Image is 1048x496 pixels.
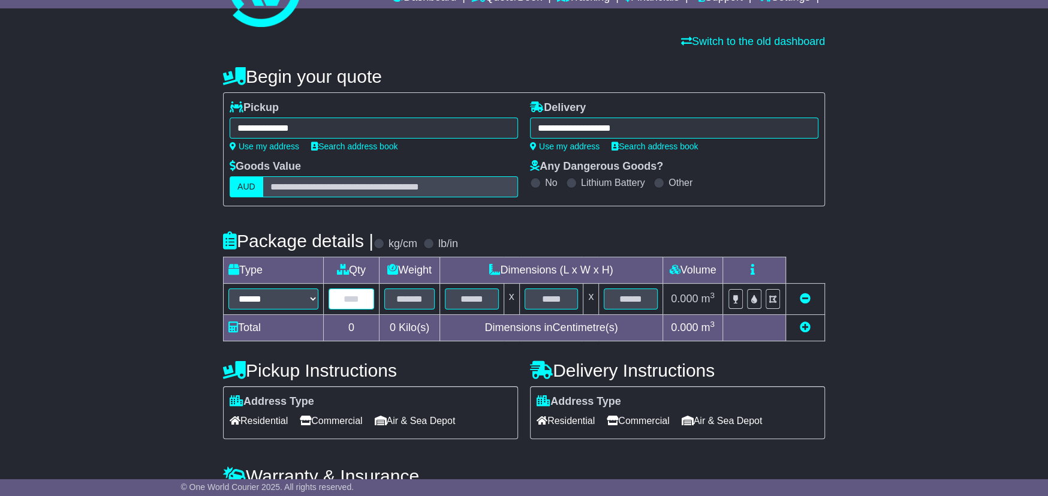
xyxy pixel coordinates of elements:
label: Any Dangerous Goods? [530,160,663,173]
a: Add new item [800,321,811,333]
h4: Begin your quote [223,67,825,86]
label: Other [668,177,692,188]
td: Dimensions in Centimetre(s) [439,315,662,341]
label: No [545,177,557,188]
span: 0.000 [671,321,698,333]
h4: Package details | [223,231,374,251]
td: Total [224,315,324,341]
td: x [504,284,519,315]
h4: Pickup Instructions [223,360,518,380]
span: Residential [537,411,595,430]
span: 0.000 [671,293,698,305]
span: m [701,321,715,333]
span: Commercial [300,411,362,430]
a: Use my address [230,142,299,151]
a: Search address book [612,142,698,151]
span: Residential [230,411,288,430]
sup: 3 [710,291,715,300]
span: © One World Courier 2025. All rights reserved. [180,482,354,492]
span: Commercial [607,411,669,430]
span: Air & Sea Depot [375,411,456,430]
td: Kilo(s) [380,315,440,341]
a: Remove this item [800,293,811,305]
label: Delivery [530,101,586,115]
h4: Delivery Instructions [530,360,825,380]
label: Address Type [230,395,314,408]
h4: Warranty & Insurance [223,466,825,486]
td: Qty [324,257,380,284]
label: lb/in [438,238,458,251]
td: 0 [324,315,380,341]
label: kg/cm [389,238,417,251]
td: x [583,284,599,315]
span: m [701,293,715,305]
a: Search address book [311,142,397,151]
sup: 3 [710,320,715,329]
label: Lithium Battery [581,177,645,188]
td: Type [224,257,324,284]
label: Address Type [537,395,621,408]
td: Weight [380,257,440,284]
label: Pickup [230,101,279,115]
label: Goods Value [230,160,301,173]
span: 0 [390,321,396,333]
td: Volume [662,257,722,284]
a: Switch to the old dashboard [681,35,825,47]
td: Dimensions (L x W x H) [439,257,662,284]
label: AUD [230,176,263,197]
a: Use my address [530,142,600,151]
span: Air & Sea Depot [682,411,763,430]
